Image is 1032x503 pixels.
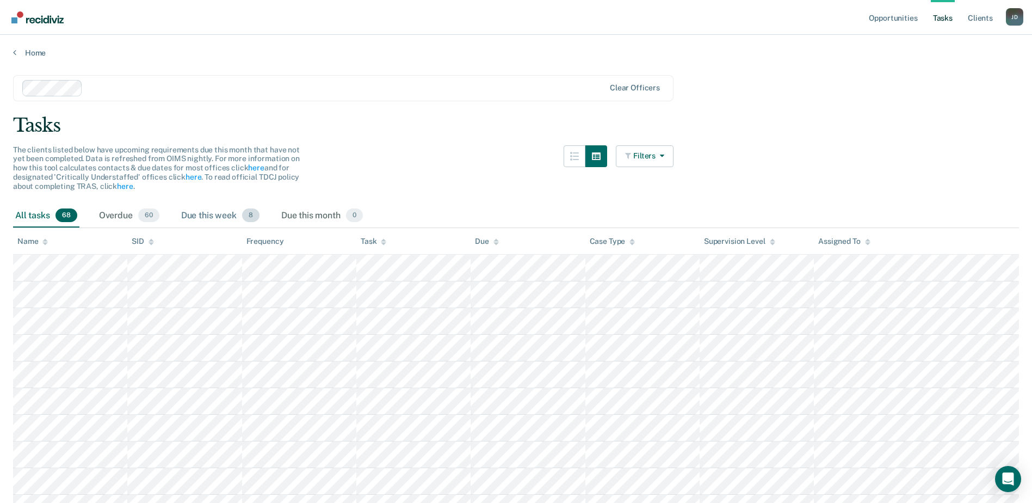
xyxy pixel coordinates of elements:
div: Due this week8 [179,204,262,228]
div: Assigned To [818,237,870,246]
div: Open Intercom Messenger [995,466,1021,492]
div: SID [132,237,154,246]
button: Filters [616,145,673,167]
div: Frequency [246,237,284,246]
div: Due this month0 [279,204,365,228]
span: 60 [138,208,159,223]
div: Supervision Level [704,237,775,246]
div: Task [361,237,386,246]
a: here [248,163,264,172]
div: Case Type [590,237,635,246]
a: Home [13,48,1019,58]
a: here [117,182,133,191]
div: All tasks68 [13,204,79,228]
span: The clients listed below have upcoming requirements due this month that have not yet been complet... [13,145,300,191]
img: Recidiviz [11,11,64,23]
div: Tasks [13,114,1019,137]
span: 0 [346,208,363,223]
div: Name [17,237,48,246]
div: Due [475,237,499,246]
div: Clear officers [610,83,660,93]
span: 8 [242,208,259,223]
span: 68 [55,208,77,223]
div: Overdue60 [97,204,162,228]
div: J D [1006,8,1023,26]
a: here [186,173,201,181]
button: Profile dropdown button [1006,8,1023,26]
